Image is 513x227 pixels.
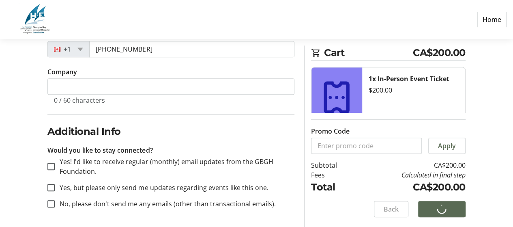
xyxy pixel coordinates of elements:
td: Subtotal [311,160,356,170]
label: No, please don't send me any emails (other than transactional emails). [55,199,275,209]
span: Apply [438,141,456,151]
td: CA$200.00 [356,160,466,170]
label: Yes! I'd like to receive regular (monthly) email updates from the GBGH Foundation. [55,157,294,176]
span: Cart [324,45,413,60]
td: Calculated in final step [356,170,466,180]
td: Total [311,180,356,195]
td: Fees [311,170,356,180]
input: Enter promo code [311,138,422,154]
strong: 1x In-Person Event Ticket [369,74,449,83]
td: CA$200.00 [356,180,466,195]
label: Yes, but please only send me updates regarding events like this one. [55,183,268,192]
input: (506) 234-5678 [89,41,294,57]
tr-character-limit: 0 / 60 characters [54,96,105,105]
a: Home [477,12,507,27]
span: CA$200.00 [413,45,466,60]
label: Promo Code [311,126,350,136]
div: $200.00 [369,85,459,95]
label: Company [47,67,77,77]
h2: Additional Info [47,124,294,139]
button: Apply [428,138,466,154]
p: Would you like to stay connected? [47,145,294,155]
img: Georgian Bay General Hospital Foundation's Logo [6,3,64,36]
